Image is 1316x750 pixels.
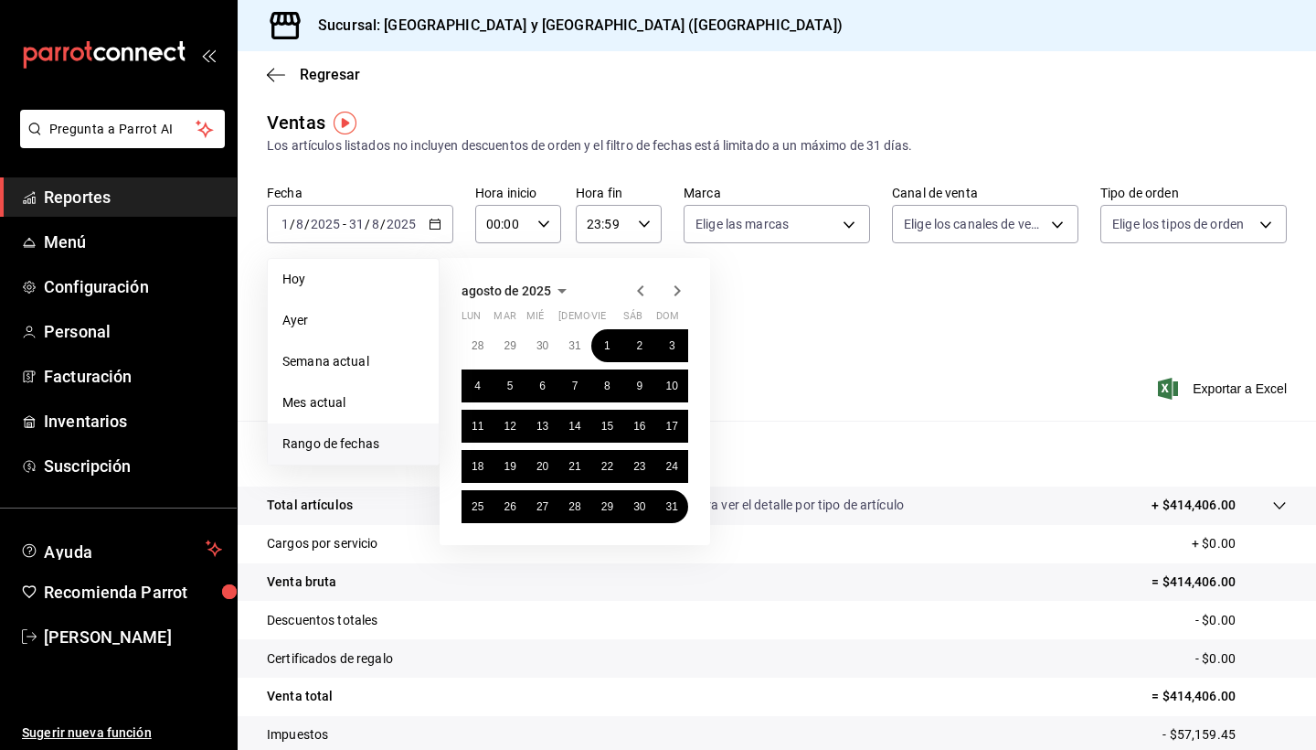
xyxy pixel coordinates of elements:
abbr: 29 de agosto de 2025 [601,500,613,513]
abbr: 8 de agosto de 2025 [604,380,610,392]
button: 25 de agosto de 2025 [462,490,493,523]
span: Rango de fechas [282,434,424,454]
span: Sugerir nueva función [22,723,222,743]
button: 30 de agosto de 2025 [623,490,655,523]
abbr: 3 de agosto de 2025 [669,339,675,352]
abbr: 14 de agosto de 2025 [568,420,580,433]
button: 14 de agosto de 2025 [558,410,590,443]
button: 20 de agosto de 2025 [526,450,558,483]
p: Impuestos [267,725,328,745]
button: 6 de agosto de 2025 [526,370,558,402]
div: Los artículos listados no incluyen descuentos de orden y el filtro de fechas está limitado a un m... [267,136,1287,155]
span: Hoy [282,270,424,289]
span: agosto de 2025 [462,284,551,298]
input: -- [348,217,365,231]
abbr: 24 de agosto de 2025 [666,460,678,473]
abbr: 31 de julio de 2025 [568,339,580,352]
button: 29 de julio de 2025 [493,329,525,362]
span: / [290,217,295,231]
button: 22 de agosto de 2025 [591,450,623,483]
abbr: 6 de agosto de 2025 [539,380,546,392]
button: 11 de agosto de 2025 [462,410,493,443]
button: 2 de agosto de 2025 [623,329,655,362]
abbr: 2 de agosto de 2025 [636,339,642,352]
input: -- [371,217,380,231]
input: -- [295,217,304,231]
span: Reportes [44,185,222,209]
button: 4 de agosto de 2025 [462,370,493,402]
img: Tooltip marker [334,112,356,134]
label: Hora fin [576,187,662,199]
button: 8 de agosto de 2025 [591,370,623,402]
div: Ventas [267,109,325,136]
p: - $57,159.45 [1162,725,1287,745]
button: 28 de julio de 2025 [462,329,493,362]
label: Canal de venta [892,187,1078,199]
abbr: 21 de agosto de 2025 [568,460,580,473]
span: / [304,217,310,231]
abbr: 20 de agosto de 2025 [536,460,548,473]
button: Pregunta a Parrot AI [20,110,225,148]
abbr: 30 de agosto de 2025 [633,500,645,513]
span: Ayuda [44,538,198,560]
span: Regresar [300,66,360,83]
p: = $414,406.00 [1151,573,1287,592]
label: Hora inicio [475,187,561,199]
button: 15 de agosto de 2025 [591,410,623,443]
abbr: 17 de agosto de 2025 [666,420,678,433]
button: open_drawer_menu [201,48,216,62]
abbr: 7 de agosto de 2025 [572,380,578,392]
button: agosto de 2025 [462,280,573,302]
abbr: miércoles [526,310,544,329]
button: 7 de agosto de 2025 [558,370,590,402]
span: [PERSON_NAME] [44,625,222,649]
abbr: 1 de agosto de 2025 [604,339,610,352]
abbr: 10 de agosto de 2025 [666,380,678,392]
span: Personal [44,319,222,344]
label: Marca [684,187,870,199]
abbr: 16 de agosto de 2025 [633,420,645,433]
button: 17 de agosto de 2025 [656,410,688,443]
button: 23 de agosto de 2025 [623,450,655,483]
a: Pregunta a Parrot AI [13,133,225,152]
abbr: 30 de julio de 2025 [536,339,548,352]
p: Resumen [267,443,1287,465]
abbr: 22 de agosto de 2025 [601,460,613,473]
p: - $0.00 [1195,649,1287,669]
p: Total artículos [267,496,353,515]
abbr: 31 de agosto de 2025 [666,500,678,513]
button: 19 de agosto de 2025 [493,450,525,483]
abbr: 28 de julio de 2025 [472,339,483,352]
abbr: 12 de agosto de 2025 [504,420,515,433]
abbr: jueves [558,310,666,329]
abbr: 27 de agosto de 2025 [536,500,548,513]
span: Ayer [282,311,424,330]
button: 18 de agosto de 2025 [462,450,493,483]
abbr: lunes [462,310,481,329]
abbr: 11 de agosto de 2025 [472,420,483,433]
p: Venta total [267,687,333,706]
button: 13 de agosto de 2025 [526,410,558,443]
p: Certificados de regalo [267,649,393,669]
button: 9 de agosto de 2025 [623,370,655,402]
p: = $414,406.00 [1151,687,1287,706]
button: Exportar a Excel [1162,378,1287,400]
span: Suscripción [44,454,222,478]
input: -- [281,217,290,231]
p: Cargos por servicio [267,534,378,553]
button: 31 de julio de 2025 [558,329,590,362]
abbr: 26 de agosto de 2025 [504,500,515,513]
abbr: viernes [591,310,606,329]
button: 10 de agosto de 2025 [656,370,688,402]
p: + $414,406.00 [1151,496,1236,515]
p: Venta bruta [267,573,336,592]
span: Facturación [44,364,222,389]
abbr: 28 de agosto de 2025 [568,500,580,513]
abbr: 19 de agosto de 2025 [504,460,515,473]
h3: Sucursal: [GEOGRAPHIC_DATA] y [GEOGRAPHIC_DATA] ([GEOGRAPHIC_DATA]) [303,15,843,37]
button: Regresar [267,66,360,83]
abbr: 18 de agosto de 2025 [472,460,483,473]
p: Descuentos totales [267,611,377,630]
abbr: sábado [623,310,642,329]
